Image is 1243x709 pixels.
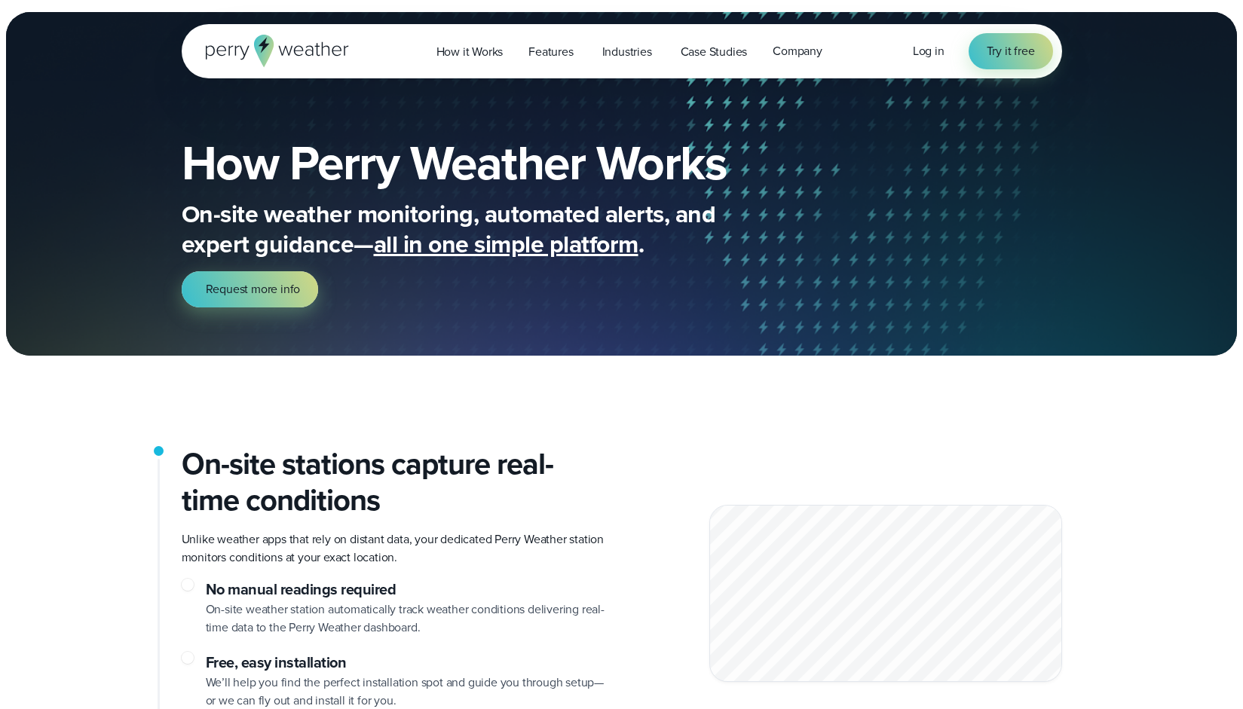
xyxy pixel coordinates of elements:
[668,36,761,67] a: Case Studies
[206,652,610,674] h3: Free, easy installation
[182,446,610,518] h2: On-site stations capture real-time conditions
[987,42,1035,60] span: Try it free
[374,226,638,262] span: all in one simple platform
[681,43,748,61] span: Case Studies
[528,43,573,61] span: Features
[773,42,822,60] span: Company
[424,36,516,67] a: How it Works
[182,530,610,567] p: Unlike weather apps that rely on distant data, your dedicated Perry Weather station monitors cond...
[182,271,319,307] a: Request more info
[206,579,610,601] h3: No manual readings required
[602,43,652,61] span: Industries
[182,199,785,259] p: On-site weather monitoring, automated alerts, and expert guidance— .
[206,280,301,298] span: Request more info
[436,43,504,61] span: How it Works
[913,42,944,60] a: Log in
[182,139,836,187] h1: How Perry Weather Works
[969,33,1053,69] a: Try it free
[206,601,610,637] p: On-site weather station automatically track weather conditions delivering real-time data to the P...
